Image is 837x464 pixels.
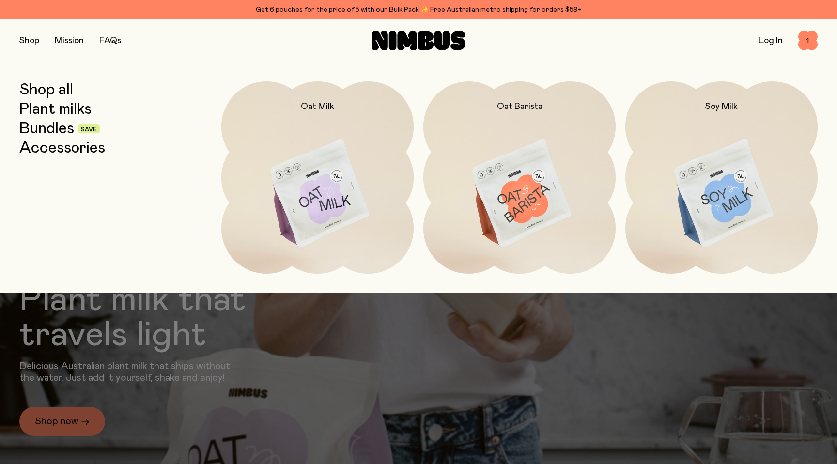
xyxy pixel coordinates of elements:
[301,101,334,112] h2: Oat Milk
[19,120,74,138] a: Bundles
[497,101,542,112] h2: Oat Barista
[759,36,783,45] a: Log In
[19,101,92,118] a: Plant milks
[55,36,84,45] a: Mission
[19,4,818,15] div: Get 6 pouches for the price of 5 with our Bulk Pack ✨ Free Australian metro shipping for orders $59+
[19,81,73,99] a: Shop all
[221,81,414,274] a: Oat Milk
[19,139,105,157] a: Accessories
[798,31,818,50] button: 1
[81,126,97,132] span: Save
[625,81,818,274] a: Soy Milk
[705,101,738,112] h2: Soy Milk
[423,81,616,274] a: Oat Barista
[99,36,121,45] a: FAQs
